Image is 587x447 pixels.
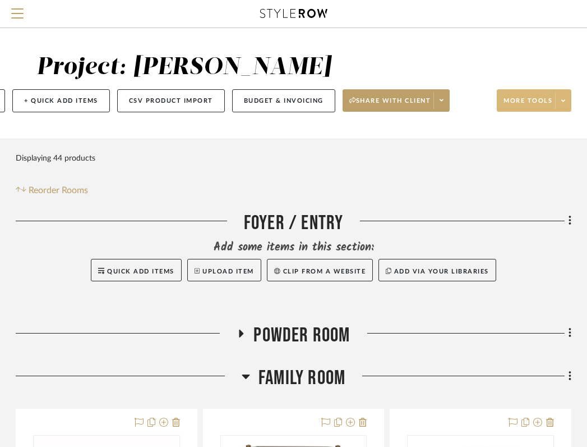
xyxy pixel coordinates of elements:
[267,259,373,281] button: Clip from a website
[232,89,335,112] button: Budget & Invoicing
[343,89,450,112] button: Share with client
[16,147,95,170] div: Displaying 44 products
[12,89,110,112] button: + Quick Add Items
[253,323,350,348] span: Powder Room
[378,259,496,281] button: Add via your libraries
[503,97,552,113] span: More tools
[29,184,88,197] span: Reorder Rooms
[349,97,431,113] span: Share with client
[497,89,571,112] button: More tools
[16,184,88,197] button: Reorder Rooms
[16,240,571,256] div: Add some items in this section:
[187,259,261,281] button: Upload Item
[258,366,345,390] span: Family Room
[117,89,225,112] button: CSV Product Import
[91,259,182,281] button: Quick Add Items
[36,56,331,79] div: Project: [PERSON_NAME]
[107,268,174,275] span: Quick Add Items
